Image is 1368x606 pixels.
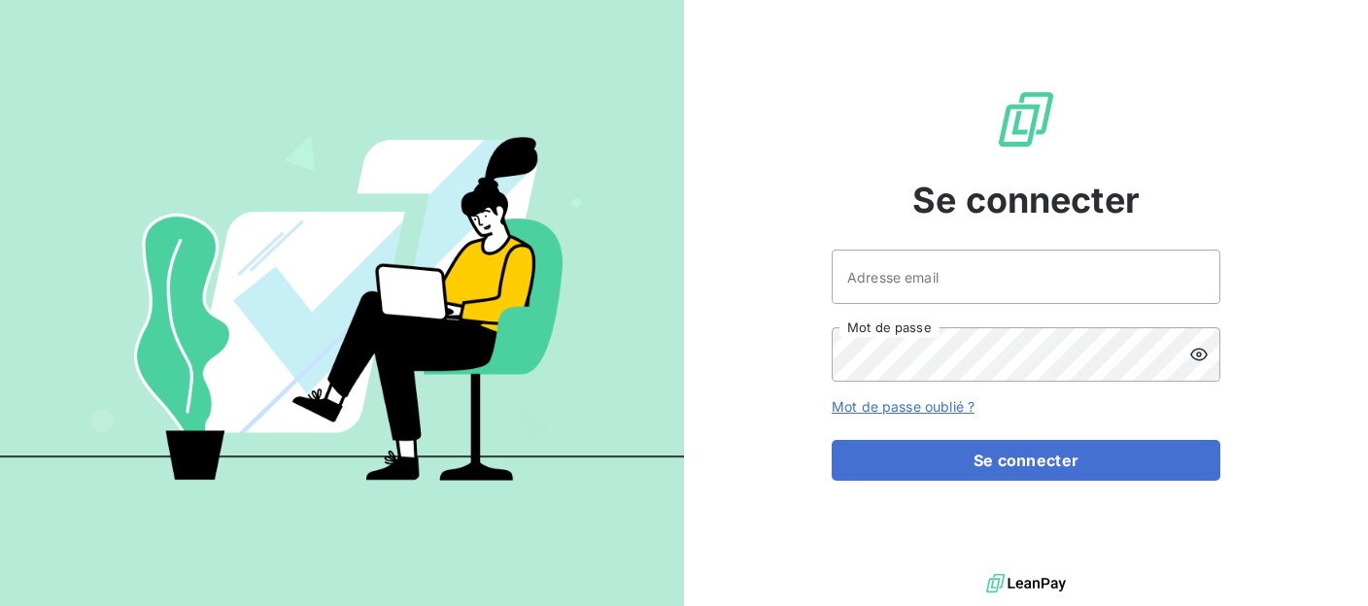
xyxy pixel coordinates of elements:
[832,398,975,415] a: Mot de passe oublié ?
[986,569,1066,598] img: logo
[832,250,1220,304] input: placeholder
[912,174,1140,226] span: Se connecter
[832,440,1220,481] button: Se connecter
[995,88,1057,151] img: Logo LeanPay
